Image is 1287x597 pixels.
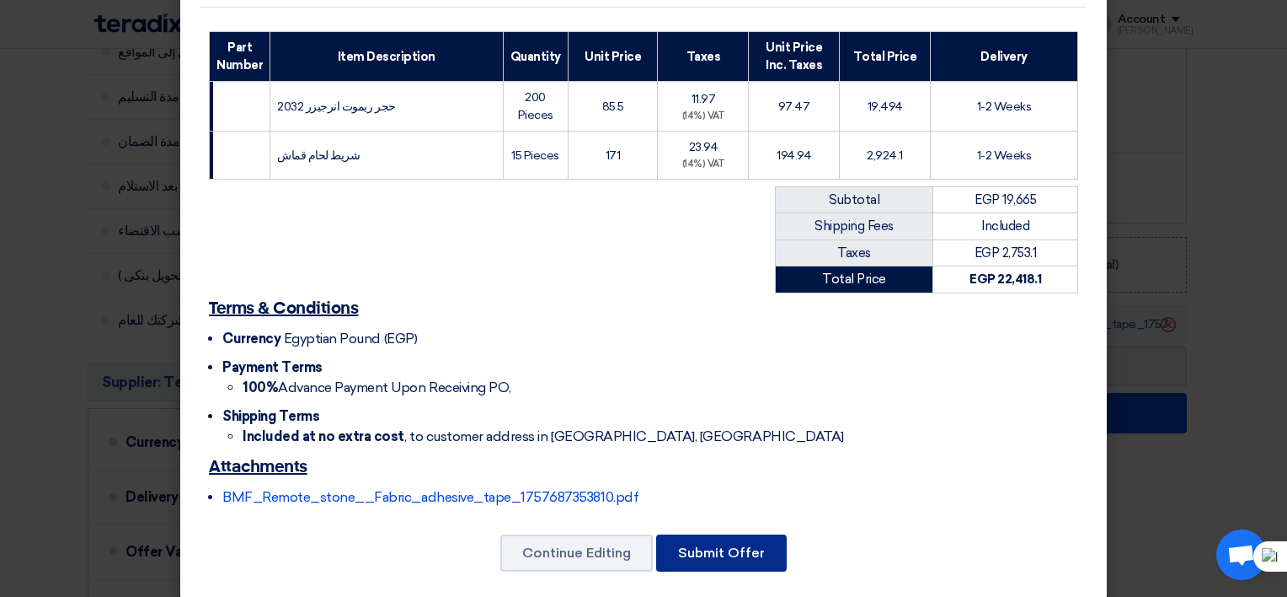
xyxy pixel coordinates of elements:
li: , to customer address in [GEOGRAPHIC_DATA], [GEOGRAPHIC_DATA] [243,427,1078,447]
span: 171 [606,148,621,163]
button: Submit Offer [656,535,787,572]
div: (14%) VAT [665,158,741,172]
td: EGP 19,665 [933,186,1078,213]
strong: EGP 22,418.1 [969,272,1041,287]
span: 23.94 [689,140,718,154]
span: 15 Pieces [511,148,559,163]
th: Quantity [503,32,568,82]
u: Terms & Conditions [209,300,358,317]
span: 11.97 [692,92,716,106]
span: 194.94 [777,148,811,163]
span: 1-2 Weeks [977,99,1032,114]
th: Item Description [270,32,503,82]
span: شريط لحام قماش [277,148,360,163]
th: Part Number [210,32,270,82]
div: Open chat [1216,530,1267,580]
span: Egyptian Pound (EGP) [284,331,417,347]
span: EGP 2,753.1 [975,245,1037,261]
span: 1-2 Weeks [977,148,1032,163]
span: Currency [222,331,280,347]
td: Subtotal [776,186,933,213]
td: Shipping Fees [776,213,933,240]
span: Payment Terms [222,359,323,375]
th: Unit Price Inc. Taxes [749,32,840,82]
u: Attachments [209,459,307,476]
th: Delivery [931,32,1078,82]
span: 200 Pieces [518,90,553,122]
span: 85.5 [602,99,624,114]
td: Taxes [776,239,933,266]
td: Total Price [776,266,933,293]
a: BMF_Remote_stone__Fabric_adhesive_tape_1757687353810.pdf [222,489,638,505]
th: Total Price [840,32,931,82]
span: Advance Payment Upon Receiving PO, [243,379,511,395]
span: Shipping Terms [222,408,319,424]
span: Included [981,218,1029,234]
span: 97.47 [778,99,810,114]
button: Continue Editing [500,535,653,572]
strong: 100% [243,379,278,395]
span: 19,494 [868,99,903,114]
span: 2,924.1 [867,148,903,163]
strong: Included at no extra cost [243,428,404,444]
th: Taxes [658,32,749,82]
span: حجر ريموت انرجيزر 2032 [277,99,395,114]
div: (14%) VAT [665,110,741,124]
th: Unit Price [568,32,658,82]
